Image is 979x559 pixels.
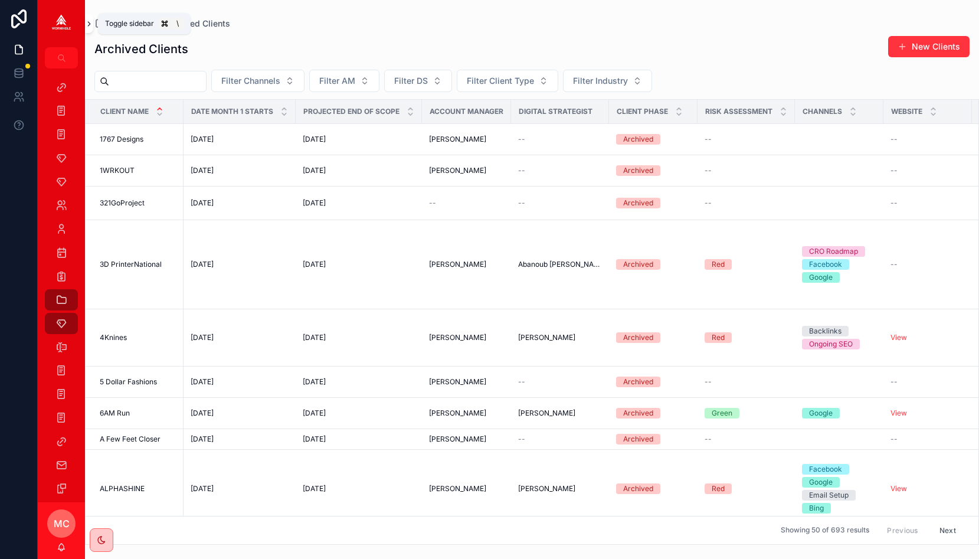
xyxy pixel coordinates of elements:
span: 3D PrinterNational [100,260,162,269]
span: Account Manager [430,107,503,116]
a: [DATE] [303,333,415,342]
span: -- [890,198,898,208]
span: Website [891,107,922,116]
span: Toggle sidebar [105,19,154,28]
span: [DATE] [191,408,214,418]
a: 4Knines [100,333,176,342]
span: [DATE] [303,484,326,493]
span: -- [518,434,525,444]
a: -- [705,434,788,444]
span: [DATE] [191,434,214,444]
span: [PERSON_NAME] [429,135,486,144]
span: [DATE] [303,135,326,144]
div: Email Setup [809,490,849,501]
a: View [890,484,907,493]
div: Google [809,408,833,419]
span: MC [54,516,70,531]
span: -- [518,135,525,144]
a: [PERSON_NAME] [429,434,504,444]
a: [DATE] [303,166,415,175]
a: [PERSON_NAME] [518,333,602,342]
button: Select Button [211,70,304,92]
span: [DATE] [303,434,326,444]
span: [PERSON_NAME] [429,260,486,269]
a: FacebookGoogleEmail SetupBing [802,464,876,514]
a: Archived [616,198,690,208]
a: -- [890,260,965,269]
span: -- [890,135,898,144]
button: Select Button [457,70,558,92]
a: -- [518,377,602,387]
div: Archived [623,198,653,208]
a: [PERSON_NAME] [429,135,504,144]
span: [PERSON_NAME] [518,333,575,342]
a: [DATE] [303,198,415,208]
span: Client Phase [617,107,668,116]
a: -- [429,198,504,208]
span: [DATE] [303,198,326,208]
a: 6AM Run [100,408,176,418]
div: Facebook [809,464,842,475]
span: [PERSON_NAME] [429,408,486,418]
a: 321GoProject [100,198,176,208]
a: Archived [616,165,690,176]
span: [DATE] [191,166,214,175]
div: Red [712,483,725,494]
a: [DATE] [191,260,289,269]
span: Filter Industry [573,75,628,87]
a: [DATE] [191,377,289,387]
a: A Few Feet Closer [100,434,176,444]
a: -- [518,166,602,175]
div: Red [712,332,725,343]
span: Archived Clients [165,18,230,30]
a: BacklinksOngoing SEO [802,326,876,349]
a: -- [518,198,602,208]
span: -- [705,135,712,144]
a: Archived [616,483,690,494]
a: Archived [616,332,690,343]
span: Filter DS [394,75,428,87]
span: A Few Feet Closer [100,434,161,444]
a: View [890,408,965,418]
span: -- [518,166,525,175]
div: Archived [623,483,653,494]
span: -- [890,434,898,444]
span: -- [890,377,898,387]
img: App logo [52,14,71,33]
a: -- [705,166,788,175]
div: Google [809,477,833,488]
div: Archived [623,434,653,444]
a: Archived [616,259,690,270]
div: Archived [623,332,653,343]
a: [PERSON_NAME] [429,333,504,342]
span: [PERSON_NAME] [429,484,486,493]
div: Archived [623,134,653,145]
a: Green [705,408,788,419]
a: [DATE] [303,484,415,493]
span: 5 Dollar Fashions [100,377,157,387]
a: [DATE] [303,135,415,144]
a: View [890,484,965,493]
a: Google [802,408,876,419]
span: [DATE] [191,484,214,493]
a: [DATE] [191,408,289,418]
span: [DATE] [191,198,214,208]
span: 321GoProject [100,198,145,208]
span: [PERSON_NAME] [429,434,486,444]
a: -- [705,198,788,208]
a: [PERSON_NAME] [518,408,602,418]
span: [DATE] [303,333,326,342]
span: 1WRKOUT [100,166,135,175]
span: [DATE] [191,377,214,387]
a: [PERSON_NAME] [429,377,504,387]
button: Select Button [563,70,652,92]
a: Archived [616,434,690,444]
a: Archived [616,377,690,387]
div: Red [712,259,725,270]
span: ALPHASHINE [100,484,145,493]
span: 6AM Run [100,408,130,418]
div: Facebook [809,259,842,270]
div: Green [712,408,732,419]
div: Google [809,272,833,283]
button: Select Button [309,70,379,92]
